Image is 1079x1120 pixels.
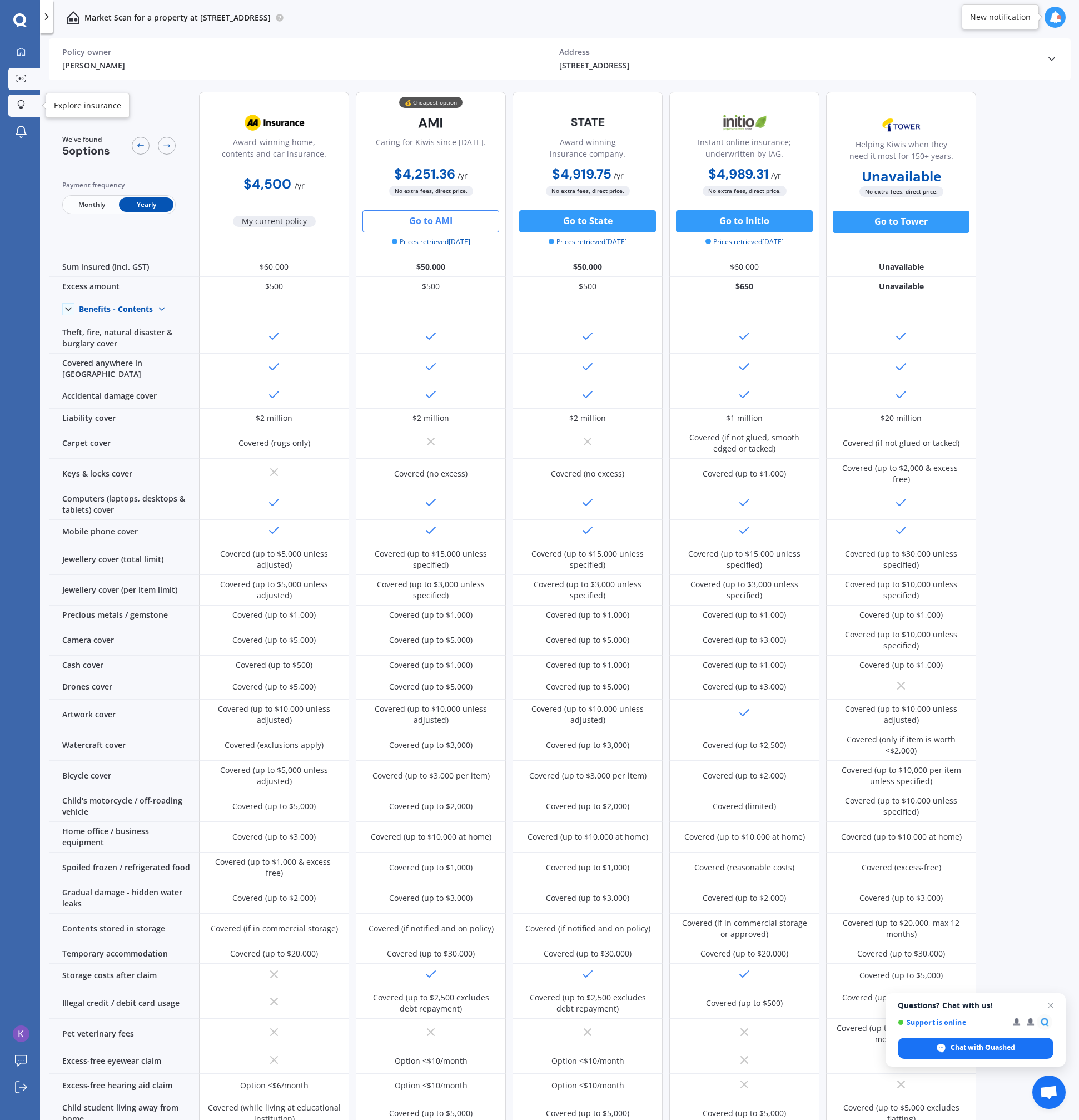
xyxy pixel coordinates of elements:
div: Covered (up to $10,000 unless specified) [834,579,968,601]
div: Covered (up to $2,000) [389,801,473,812]
div: Instant online insurance; underwritten by IAG. [679,136,810,164]
span: No extra fees, direct price. [389,186,473,196]
div: Helping Kiwis when they need it most for 150+ years. [836,138,967,166]
div: Covered (up to $10,000 unless specified) [834,629,968,651]
div: Covered (up to $10,000 at home) [841,831,962,843]
div: Drones cover [49,675,199,700]
img: AMI-text-1.webp [394,109,468,137]
span: Support is online [898,1018,1005,1027]
div: Sum insured (incl. GST) [49,257,199,277]
div: Watercraft cover [49,730,199,761]
div: Covered (up to $2,000 & excess-free) [834,463,968,485]
div: New notification [970,12,1031,23]
div: Covered (up to $3,000) [859,893,943,904]
span: / yr [295,180,305,191]
div: Mobile phone cover [49,520,199,544]
div: Covered (up to $3,000 per item) [529,770,647,781]
div: Covered (up to $5,000 unless adjusted) [207,765,341,787]
div: Covered (up to $3,000 per item) [372,770,490,781]
div: Address [559,47,1038,57]
div: Covered (up to $500 if injured by a motor vehicle) [834,1023,968,1045]
span: / yr [458,170,468,181]
div: Option <$10/month [395,1080,468,1091]
div: Excess-free hearing aid claim [49,1074,199,1098]
div: Covered (up to $5,000) [389,1108,473,1119]
div: Covered (up to $3,000 unless specified) [364,579,498,601]
div: Covered (up to $15,000 unless specified) [678,548,811,571]
div: Covered (up to $500) [236,660,312,671]
div: Covered (up to $5,000) [389,635,473,646]
div: Covered (only if item is worth <$2,000) [834,734,968,756]
div: Covered (up to $5,000) [232,681,316,692]
div: Covered (up to $10,000 unless specified) [834,795,968,817]
div: Covered (up to $10,000 at home) [684,831,805,843]
b: $4,919.75 [552,165,611,182]
div: Covered (up to $1,000) [546,862,629,873]
div: Covered (up to $3,000) [703,635,786,646]
span: My current policy [233,216,316,227]
b: $4,989.31 [708,165,769,182]
span: No extra fees, direct price. [703,186,787,196]
span: / yr [771,170,781,181]
div: Covered anywhere in [GEOGRAPHIC_DATA] [49,354,199,384]
div: Contents stored in storage [49,914,199,944]
div: Covered (reasonable costs) [694,862,794,873]
span: No extra fees, direct price. [546,186,630,196]
div: $2 million [569,413,606,424]
span: Yearly [119,197,173,212]
div: Caring for Kiwis since [DATE]. [376,136,486,164]
div: $650 [669,277,819,296]
div: Covered (if in commercial storage) [211,923,338,934]
div: $50,000 [356,257,506,277]
div: Covered (limited) [713,801,776,812]
div: Precious metals / gemstone [49,606,199,625]
div: Covered (up to $1,000) [703,609,786,621]
span: Chat with Quashed [951,1043,1015,1053]
div: Covered (up to $1,000) [232,609,316,621]
div: Option <$10/month [551,1055,624,1067]
b: $4,251.36 [394,165,455,182]
div: Covered (up to $5,000 unless adjusted) [207,548,341,571]
div: Covered (up to $1,000) [389,660,473,671]
img: ACg8ocLBJcysncarLRjjoPYKBwkLTW_2M2iMRe_ISfSOoIFbWk5CiA=s96-c [13,1025,29,1042]
div: Covered (up to $3,000) [546,893,629,904]
div: Covered (up to $1,000) [859,609,943,621]
div: Covered (if notified and on policy) [369,923,494,934]
div: Option <$6/month [240,1080,309,1091]
div: Liability cover [49,409,199,428]
div: Covered (up to $2,500 excludes debt repayment) [364,992,498,1014]
div: Covered (up to $20,000) [230,948,318,959]
div: Payment frequency [62,180,176,191]
div: Covered (up to $5,000) [546,681,629,692]
div: Covered (no excess) [551,468,624,479]
div: Covered (up to $1,000) [703,660,786,671]
span: Prices retrieved [DATE] [549,237,627,247]
div: $500 [356,277,506,296]
span: Questions? Chat with us! [898,1001,1053,1010]
div: Option <$10/month [551,1080,624,1091]
div: Covered (up to $1,000) [389,609,473,621]
div: Covered (up to $30,000) [857,948,945,959]
div: Covered (up to $2,500) [703,740,786,751]
p: Market Scan for a property at [STREET_ADDRESS] [84,12,271,23]
img: Tower.webp [864,111,938,139]
div: Excess-free eyewear claim [49,1049,199,1074]
div: $500 [199,277,349,296]
span: Chat with Quashed [898,1038,1053,1059]
div: Covered (up to $3,000 unless specified) [678,579,811,601]
div: Pet veterinary fees [49,1019,199,1049]
div: Covered (up to $3,000) [546,740,629,751]
div: Covered (up to $10,000 unless adjusted) [834,703,968,726]
div: Covered (up to $5,000) [232,635,316,646]
div: Covered (up to $1,000) [859,660,943,671]
div: Covered (up to $15,000 unless specified) [521,548,654,571]
a: Open chat [1032,1076,1066,1109]
div: Unavailable [826,257,976,277]
div: Excess amount [49,277,199,296]
div: Covered (up to $20,000, max 12 months) [834,918,968,940]
div: Covered (up to $2,500 excludes debt repayment) [521,992,654,1014]
span: No extra fees, direct price. [859,186,943,197]
button: Go to Initio [676,210,813,232]
div: Covered (up to $3,000) [389,893,473,904]
div: Cash cover [49,656,199,675]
